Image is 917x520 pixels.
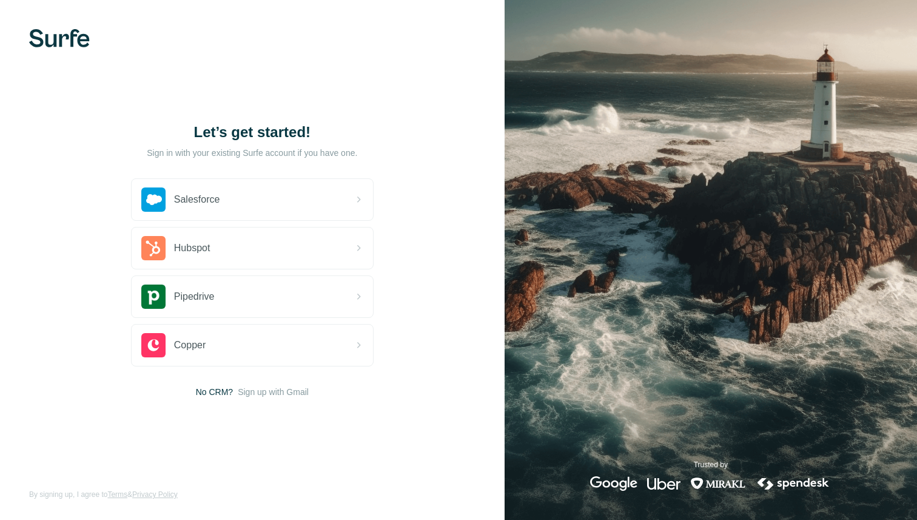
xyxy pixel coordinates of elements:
[174,289,215,304] span: Pipedrive
[147,147,357,159] p: Sign in with your existing Surfe account if you have one.
[141,285,166,309] img: pipedrive's logo
[174,338,206,353] span: Copper
[132,490,178,499] a: Privacy Policy
[590,476,637,491] img: google's logo
[131,123,374,142] h1: Let’s get started!
[141,187,166,212] img: salesforce's logo
[174,192,220,207] span: Salesforce
[238,386,309,398] button: Sign up with Gmail
[690,476,746,491] img: mirakl's logo
[141,236,166,260] img: hubspot's logo
[107,490,127,499] a: Terms
[647,476,680,491] img: uber's logo
[141,333,166,357] img: copper's logo
[174,241,210,255] span: Hubspot
[694,459,728,470] p: Trusted by
[756,476,831,491] img: spendesk's logo
[196,386,233,398] span: No CRM?
[29,29,90,47] img: Surfe's logo
[29,489,178,500] span: By signing up, I agree to &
